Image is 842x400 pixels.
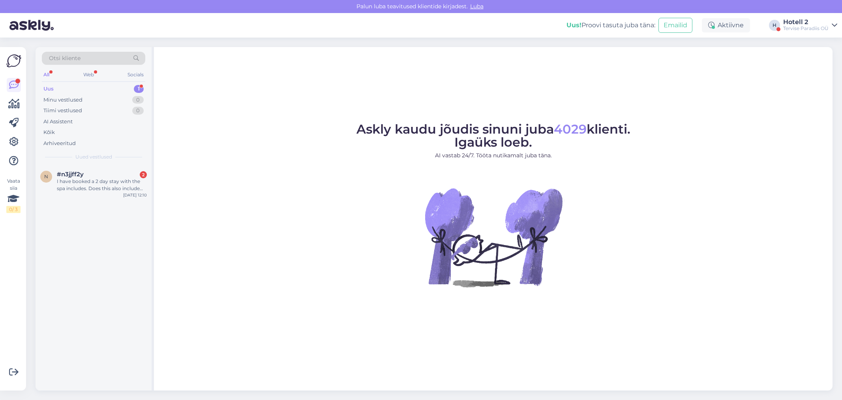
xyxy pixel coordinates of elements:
[49,54,81,62] span: Otsi kliente
[126,70,145,80] div: Socials
[75,153,112,160] span: Uued vestlused
[44,174,48,179] span: n
[468,3,486,10] span: Luba
[140,171,147,178] div: 2
[43,85,54,93] div: Uus
[6,206,21,213] div: 0 / 3
[132,96,144,104] div: 0
[783,25,829,32] div: Tervise Paradiis OÜ
[783,19,837,32] a: Hotell 2Tervise Paradiis OÜ
[554,121,587,137] span: 4029
[356,121,630,150] span: Askly kaudu jõudis sinuni juba klienti. Igaüks loeb.
[566,21,655,30] div: Proovi tasuta juba täna:
[134,85,144,93] div: 1
[82,70,96,80] div: Web
[43,140,76,147] div: Arhiveeritud
[43,118,73,126] div: AI Assistent
[566,21,581,29] b: Uus!
[658,18,692,33] button: Emailid
[783,19,829,25] div: Hotell 2
[57,171,84,178] span: #n3jjff2y
[702,18,750,32] div: Aktiivne
[43,128,55,136] div: Kõik
[132,107,144,115] div: 0
[57,178,147,192] div: I have booked a 2 day stay with the spa includes. Does this also include the water park and sauna
[43,107,82,115] div: Tiimi vestlused
[123,192,147,198] div: [DATE] 12:10
[6,177,21,213] div: Vaata siia
[422,166,564,308] img: No Chat active
[42,70,51,80] div: All
[6,53,21,68] img: Askly Logo
[356,151,630,160] p: AI vastab 24/7. Tööta nutikamalt juba täna.
[769,20,780,31] div: H
[43,96,83,104] div: Minu vestlused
